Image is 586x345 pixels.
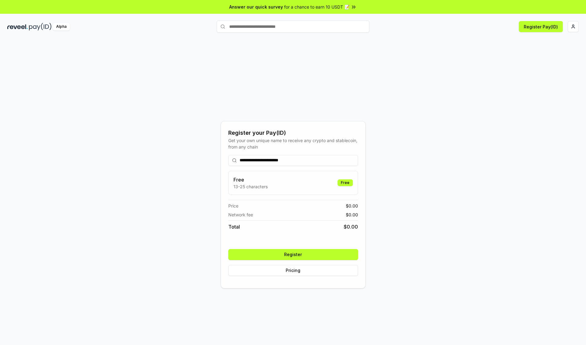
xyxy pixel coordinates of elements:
[29,23,52,31] img: pay_id
[519,21,563,32] button: Register Pay(ID)
[346,203,358,209] span: $ 0.00
[228,223,240,230] span: Total
[346,211,358,218] span: $ 0.00
[228,129,358,137] div: Register your Pay(ID)
[228,249,358,260] button: Register
[228,211,253,218] span: Network fee
[228,203,238,209] span: Price
[53,23,70,31] div: Alpha
[7,23,28,31] img: reveel_dark
[233,183,268,190] p: 13-25 characters
[344,223,358,230] span: $ 0.00
[338,179,353,186] div: Free
[233,176,268,183] h3: Free
[284,4,349,10] span: for a chance to earn 10 USDT 📝
[228,137,358,150] div: Get your own unique name to receive any crypto and stablecoin, from any chain
[229,4,283,10] span: Answer our quick survey
[228,265,358,276] button: Pricing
